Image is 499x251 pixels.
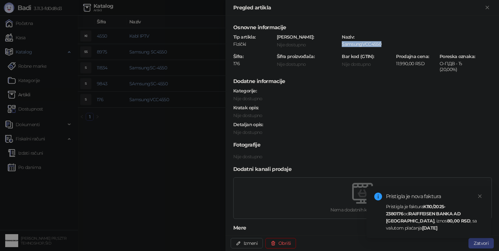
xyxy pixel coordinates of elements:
strong: Količina u JM : [233,234,262,240]
strong: 80,00 RSD [447,218,470,224]
span: Nije dostupno [233,96,262,102]
button: Zatvori [483,4,491,12]
div: SamsungVCC4550 [341,41,492,47]
div: Pristigla je nova faktura [386,193,483,200]
div: О-ПДВ - Ђ (20,00%) [439,61,481,72]
h5: Fotografije [233,141,491,149]
button: Zatvori [468,238,494,248]
strong: Prodajna cena : [396,54,429,59]
strong: Šifra : [233,54,243,59]
strong: [DATE] [422,225,437,231]
strong: Detaljan opis : [233,122,263,127]
strong: Kategorije : [233,88,257,94]
strong: Kratak opis : [233,105,258,111]
strong: [PERSON_NAME] : [277,34,314,40]
div: 176 [233,61,275,66]
span: Nije dostupno [342,61,371,67]
div: 11.990,00 RSD [395,61,438,66]
strong: Bruto masa : [364,234,390,240]
strong: K110/2025-2380176 [386,204,445,217]
strong: Naziv : [342,34,354,40]
span: Nije dostupno [277,42,306,48]
button: Izmeni [231,238,263,248]
span: Nije dostupno [233,129,262,135]
button: Obriši [265,238,296,248]
h5: Dodatni kanali prodaje [233,165,491,173]
h5: Mere [233,224,491,232]
h5: Osnovne informacije [233,24,491,31]
strong: Prodajna JM : [299,234,326,240]
strong: Poreska oznaka : [440,54,475,59]
strong: Šifra proizvođača : [277,54,315,59]
span: info-circle [374,193,382,200]
h5: Dodatne informacije [233,78,491,85]
span: close [478,194,482,198]
a: Close [476,193,483,200]
span: Nije dostupno [277,61,306,67]
strong: RAIFFEISEN BANKA AD [GEOGRAPHIC_DATA] [386,211,461,224]
strong: Bar kod (GTIN) : [342,54,374,59]
span: Nije dostupno [233,113,262,118]
div: Nema dodatnih kanala prodaje [234,206,492,213]
strong: Tip artikla : [233,34,255,40]
div: Pregled artikla [233,4,483,12]
span: Nije dostupno [233,154,262,160]
div: Pristigla je faktura od , iznos , sa valutom plaćanja [386,203,483,232]
div: Fizički [233,41,275,47]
